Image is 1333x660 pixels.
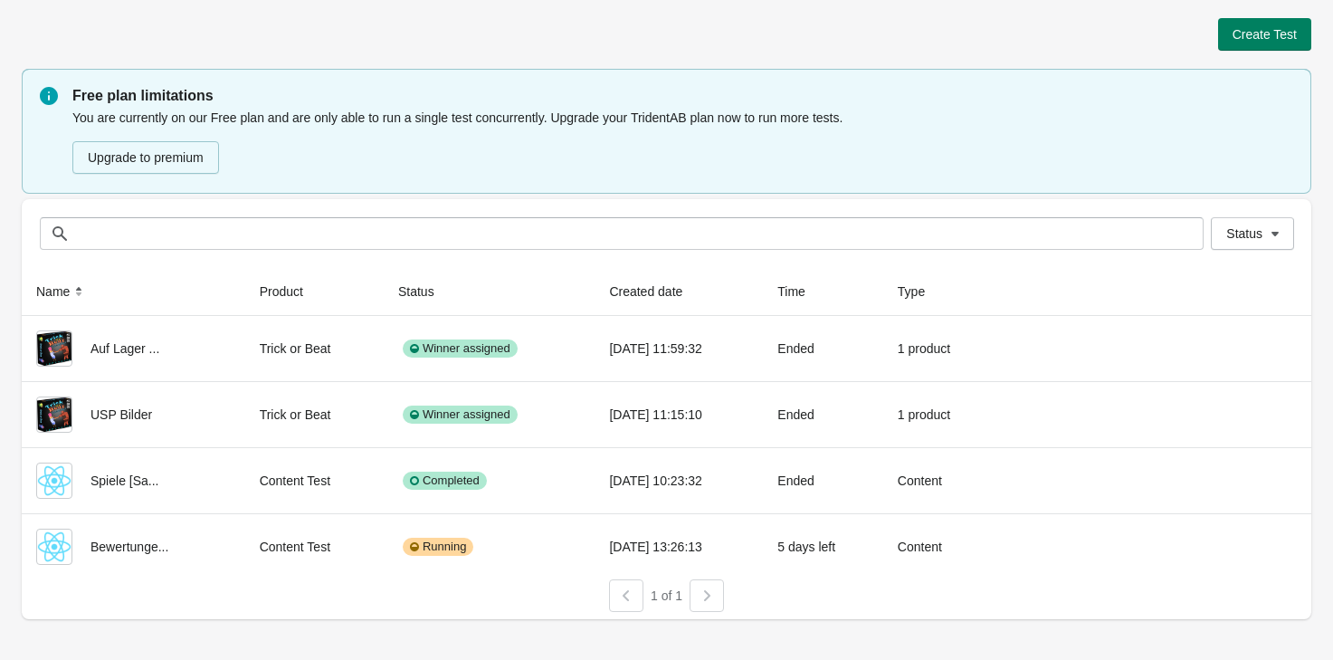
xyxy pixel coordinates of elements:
button: Upgrade to premium [72,141,219,174]
div: Auf Lager ... [36,330,231,367]
div: Trick or Beat [260,397,369,433]
div: Completed [403,472,487,490]
div: Ended [777,330,869,367]
div: Running [403,538,473,556]
div: 1 product [898,397,982,433]
div: Content Test [260,463,369,499]
div: Ended [777,397,869,433]
div: [DATE] 11:59:32 [609,330,748,367]
div: Bewertunge... [36,529,231,565]
button: Status [391,275,460,308]
div: Trick or Beat [260,330,369,367]
span: Status [1226,226,1262,241]
span: 1 of 1 [651,588,682,603]
button: Name [29,275,95,308]
div: Winner assigned [403,340,518,358]
div: Winner assigned [403,406,518,424]
span: Create Test [1233,27,1297,42]
div: 5 days left [777,529,869,565]
button: Create Test [1218,18,1311,51]
div: Spiele [Sa... [36,463,231,499]
div: [DATE] 10:23:32 [609,463,748,499]
div: Content [898,529,982,565]
button: Created date [602,275,708,308]
div: Content [898,463,982,499]
div: [DATE] 11:15:10 [609,397,748,433]
p: Free plan limitations [72,85,1293,107]
div: Content Test [260,529,369,565]
div: [DATE] 13:26:13 [609,529,748,565]
div: You are currently on our Free plan and are only able to run a single test concurrently. Upgrade y... [72,107,1293,176]
button: Time [770,275,831,308]
div: Ended [777,463,869,499]
div: USP Bilder [36,397,231,433]
button: Product [252,275,328,308]
div: 1 product [898,330,982,367]
button: Status [1211,217,1294,250]
button: Type [890,275,950,308]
